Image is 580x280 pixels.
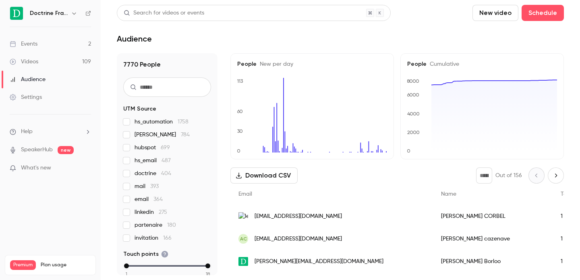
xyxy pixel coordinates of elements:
div: [PERSON_NAME] Borloo [433,250,553,273]
span: email [135,195,163,203]
span: linkedin [135,208,167,216]
span: doctrine [135,169,171,178]
div: min [124,263,129,268]
span: new [58,146,74,154]
div: [PERSON_NAME] cazenave [433,228,553,250]
img: lexactus-avocats.fr [238,212,248,221]
img: Doctrine France [10,7,23,20]
span: hs_automation [135,118,188,126]
a: SpeakerHub [21,146,53,154]
span: 487 [162,158,171,163]
span: Email [238,191,252,197]
span: Cumulative [427,61,459,67]
text: 2000 [407,130,420,135]
span: What's new [21,164,51,172]
span: ac [240,235,247,242]
text: 8000 [407,78,419,84]
text: 0 [237,148,240,154]
span: Name [441,191,456,197]
span: 1 [126,270,127,278]
span: 180 [167,222,176,228]
span: 275 [159,209,167,215]
text: 6000 [407,92,419,98]
span: hubspot [135,144,170,152]
span: 166 [163,235,172,241]
span: 364 [153,196,163,202]
div: Search for videos or events [124,9,204,17]
text: 4000 [407,111,420,117]
button: Download CSV [230,167,298,184]
span: Help [21,127,33,136]
h1: Audience [117,34,152,44]
div: Videos [10,58,38,66]
span: 404 [161,171,171,176]
span: Plan usage [41,262,91,268]
span: [PERSON_NAME] [135,131,190,139]
h5: People [237,60,387,68]
text: 0 [407,148,410,154]
span: 1758 [178,119,188,125]
span: [EMAIL_ADDRESS][DOMAIN_NAME] [255,212,342,221]
div: [PERSON_NAME] CORBEL [433,205,553,228]
button: New video [472,5,518,21]
span: UTM Source [123,105,156,113]
h5: People [407,60,557,68]
img: doctrine.fr [238,257,248,266]
text: 60 [237,109,243,114]
span: mail [135,182,159,190]
span: Touch points [123,250,168,258]
div: Settings [10,93,42,101]
span: New per day [257,61,293,67]
span: 18 [206,270,210,278]
p: Out of 156 [495,171,522,180]
li: help-dropdown-opener [10,127,91,136]
span: partenaire [135,221,176,229]
text: 113 [237,78,243,84]
div: max [205,263,210,268]
button: Next page [548,167,564,184]
span: 784 [181,132,190,138]
text: 30 [237,128,243,134]
button: Schedule [522,5,564,21]
span: Premium [10,260,36,270]
span: invitation [135,234,172,242]
span: 699 [161,145,170,150]
span: [EMAIL_ADDRESS][DOMAIN_NAME] [255,235,342,243]
span: hs_email [135,157,171,165]
h1: 7770 People [123,60,211,69]
h6: Doctrine France [30,9,68,17]
span: 393 [150,184,159,189]
span: [PERSON_NAME][EMAIL_ADDRESS][DOMAIN_NAME] [255,257,383,266]
div: Events [10,40,37,48]
div: Audience [10,75,46,84]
